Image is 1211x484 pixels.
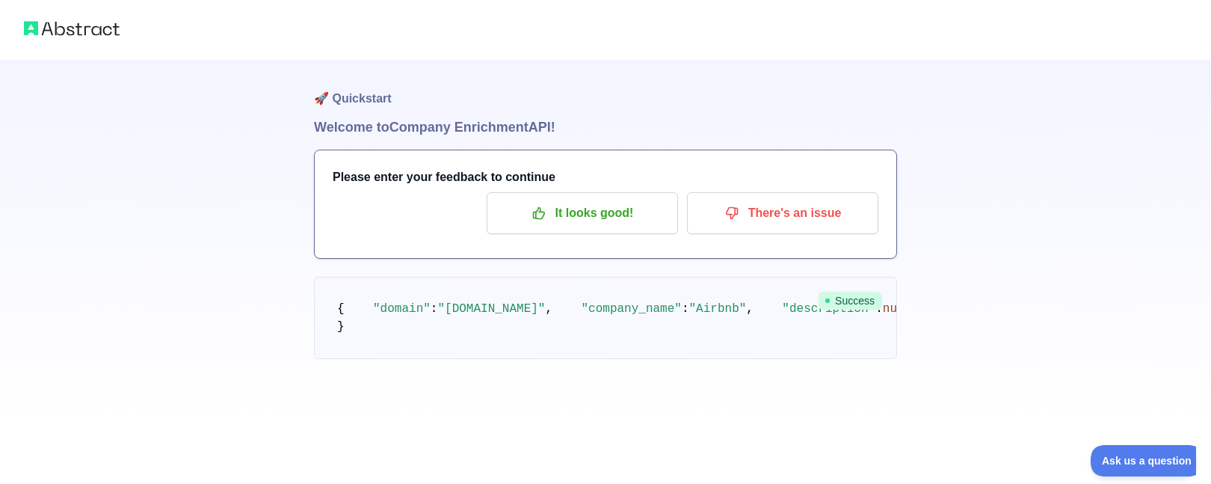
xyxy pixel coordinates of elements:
button: It looks good! [487,192,678,234]
p: There's an issue [698,200,867,226]
span: "domain" [373,302,431,316]
h1: Welcome to Company Enrichment API! [314,117,897,138]
span: , [746,302,754,316]
span: , [545,302,552,316]
p: It looks good! [498,200,667,226]
span: : [682,302,689,316]
img: Abstract logo [24,18,120,39]
span: null [883,302,911,316]
h3: Please enter your feedback to continue [333,168,878,186]
iframe: Toggle Customer Support [1091,445,1196,477]
span: "[DOMAIN_NAME]" [437,302,545,316]
span: { [337,302,345,316]
span: : [431,302,438,316]
span: "company_name" [581,302,681,316]
button: There's an issue [687,192,878,234]
h1: 🚀 Quickstart [314,60,897,117]
span: "description" [782,302,875,316]
span: "Airbnb" [689,302,747,316]
span: Success [819,292,882,310]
